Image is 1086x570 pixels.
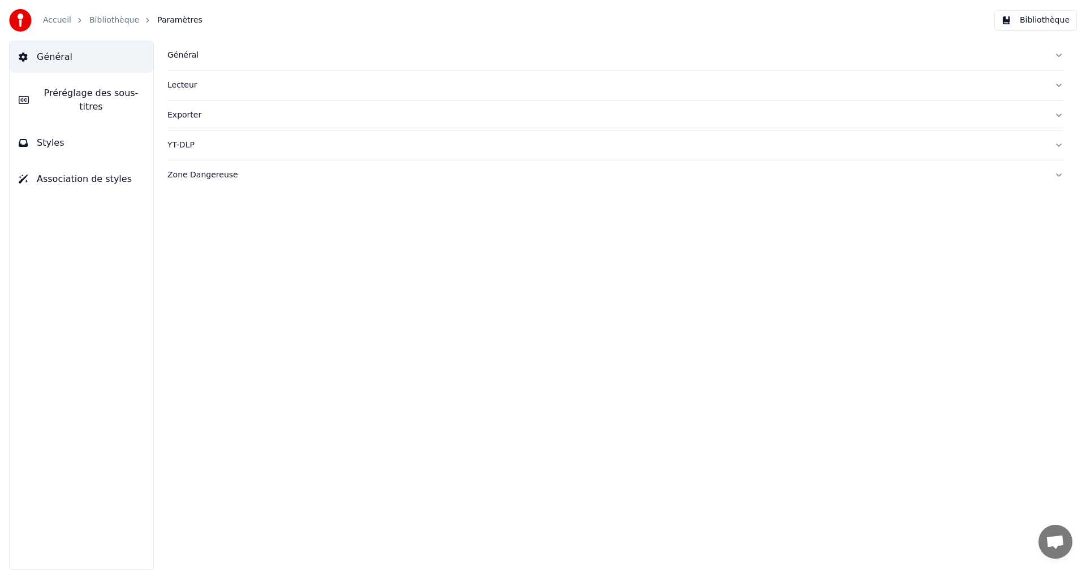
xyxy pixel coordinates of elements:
[167,101,1063,130] button: Exporter
[37,136,64,150] span: Styles
[994,10,1077,31] button: Bibliothèque
[167,130,1063,160] button: YT-DLP
[43,15,202,26] nav: breadcrumb
[9,9,32,32] img: youka
[167,41,1063,70] button: Général
[43,15,71,26] a: Accueil
[37,50,72,64] span: Général
[157,15,202,26] span: Paramètres
[167,80,1045,91] div: Lecteur
[167,140,1045,151] div: YT-DLP
[89,15,139,26] a: Bibliothèque
[167,50,1045,61] div: Général
[10,163,153,195] button: Association de styles
[167,160,1063,190] button: Zone Dangereuse
[167,169,1045,181] div: Zone Dangereuse
[10,41,153,73] button: Général
[38,86,144,114] span: Préréglage des sous-titres
[10,77,153,123] button: Préréglage des sous-titres
[1038,525,1072,559] div: Ouvrir le chat
[10,127,153,159] button: Styles
[37,172,132,186] span: Association de styles
[167,71,1063,100] button: Lecteur
[167,110,1045,121] div: Exporter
